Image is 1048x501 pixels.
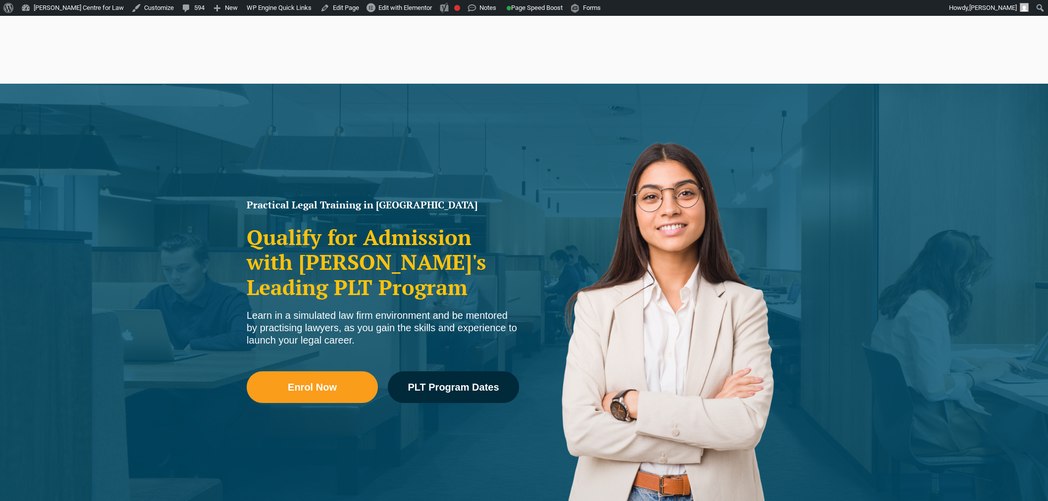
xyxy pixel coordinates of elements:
[388,371,519,403] a: PLT Program Dates
[247,371,378,403] a: Enrol Now
[247,309,519,347] div: Learn in a simulated law firm environment and be mentored by practising lawyers, as you gain the ...
[408,382,499,392] span: PLT Program Dates
[454,5,460,11] div: Focus keyphrase not set
[247,225,519,300] h2: Qualify for Admission with [PERSON_NAME]'s Leading PLT Program
[969,4,1017,11] span: [PERSON_NAME]
[378,4,432,11] span: Edit with Elementor
[288,382,337,392] span: Enrol Now
[247,200,519,210] h1: Practical Legal Training in [GEOGRAPHIC_DATA]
